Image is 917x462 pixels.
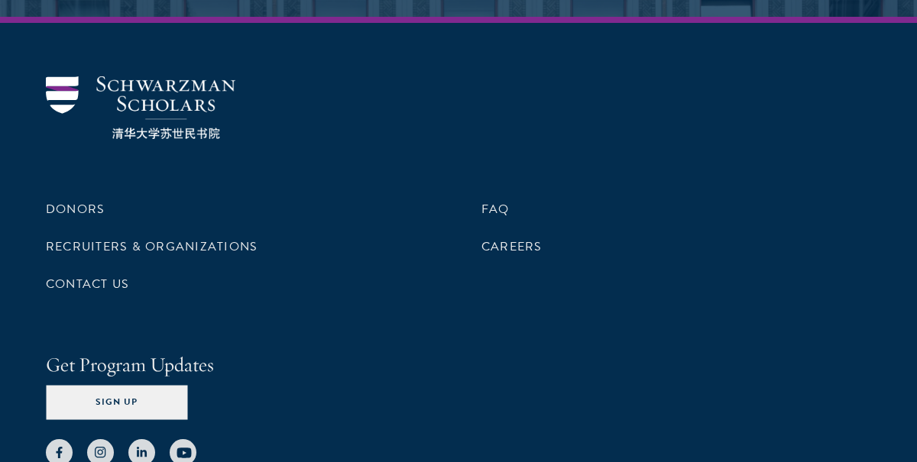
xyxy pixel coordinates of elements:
[46,237,258,256] a: Recruiters & Organizations
[46,386,187,420] button: Sign Up
[481,237,543,256] a: Careers
[46,275,129,293] a: Contact Us
[481,200,510,218] a: FAQ
[46,351,871,380] h4: Get Program Updates
[46,200,105,218] a: Donors
[46,76,235,140] img: Schwarzman Scholars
